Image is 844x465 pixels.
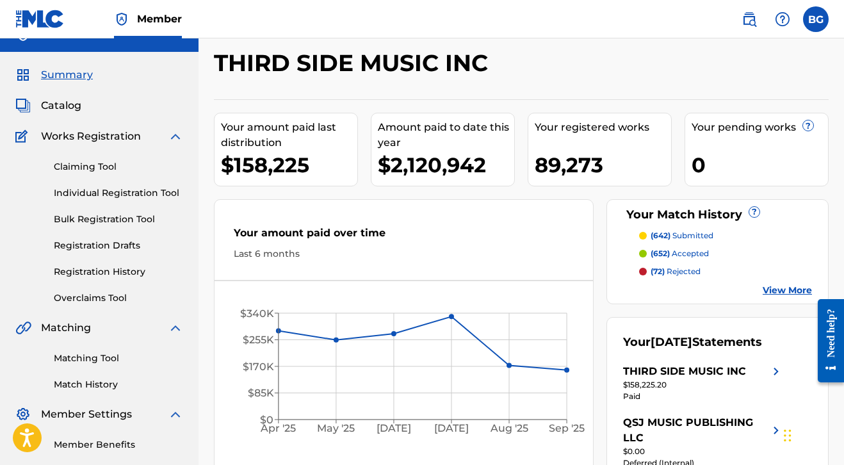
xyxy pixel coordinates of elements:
tspan: Sep '25 [549,423,585,435]
span: Catalog [41,98,81,113]
p: rejected [651,266,701,277]
span: ? [803,120,813,131]
img: right chevron icon [768,364,784,379]
a: Match History [54,378,183,391]
span: Summary [41,67,93,83]
iframe: Chat Widget [780,404,844,465]
img: help [775,12,790,27]
a: (72) rejected [639,266,813,277]
a: (642) submitted [639,230,813,241]
a: Public Search [736,6,762,32]
span: ? [749,207,759,217]
a: Bulk Registration Tool [54,213,183,226]
div: Paid [623,391,784,402]
img: expand [168,129,183,144]
div: THIRD SIDE MUSIC INC [623,364,746,379]
p: submitted [651,230,713,241]
span: (72) [651,266,665,276]
a: View More [763,284,812,297]
span: [DATE] [651,335,692,349]
tspan: $170K [243,361,274,373]
div: User Menu [803,6,829,32]
img: expand [168,407,183,422]
tspan: $0 [260,414,273,426]
a: Overclaims Tool [54,291,183,305]
tspan: [DATE] [434,423,469,435]
tspan: Apr '25 [260,423,296,435]
a: Registration History [54,265,183,279]
a: Claiming Tool [54,160,183,174]
span: Works Registration [41,129,141,144]
p: accepted [651,248,709,259]
div: Your pending works [692,120,828,135]
div: Your amount paid over time [234,225,574,247]
tspan: May '25 [318,423,355,435]
span: Member Settings [41,407,132,422]
div: Your amount paid last distribution [221,120,357,151]
a: Member Benefits [54,438,183,452]
a: Individual Registration Tool [54,186,183,200]
h2: THIRD SIDE MUSIC INC [214,49,494,77]
img: MLC Logo [15,10,65,28]
span: (642) [651,231,670,240]
img: right chevron icon [768,415,784,446]
img: Catalog [15,98,31,113]
div: Help [770,6,795,32]
div: Amount paid to date this year [378,120,514,151]
div: $2,120,942 [378,151,514,179]
div: Drag [784,416,791,455]
a: Registration Drafts [54,239,183,252]
div: 89,273 [535,151,671,179]
div: Your registered works [535,120,671,135]
img: Member Settings [15,407,31,422]
div: Last 6 months [234,247,574,261]
div: 0 [692,151,828,179]
span: Member [137,12,182,26]
div: $0.00 [623,446,784,457]
a: Matching Tool [54,352,183,365]
iframe: Resource Center [808,289,844,392]
div: QSJ MUSIC PUBLISHING LLC [623,415,768,446]
tspan: $340K [240,307,274,320]
a: THIRD SIDE MUSIC INCright chevron icon$158,225.20Paid [623,364,784,402]
a: CatalogCatalog [15,98,81,113]
a: (652) accepted [639,248,813,259]
div: $158,225 [221,151,357,179]
tspan: $255K [243,334,274,346]
a: SummarySummary [15,67,93,83]
tspan: Aug '25 [490,423,528,435]
div: Your Statements [623,334,762,351]
img: Summary [15,67,31,83]
img: Works Registration [15,129,32,144]
div: Your Match History [623,206,813,224]
tspan: $85K [248,387,274,399]
img: Matching [15,320,31,336]
div: $158,225.20 [623,379,784,391]
img: Top Rightsholder [114,12,129,27]
span: Matching [41,320,91,336]
tspan: [DATE] [377,423,411,435]
span: (652) [651,249,670,258]
img: expand [168,320,183,336]
img: search [742,12,757,27]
